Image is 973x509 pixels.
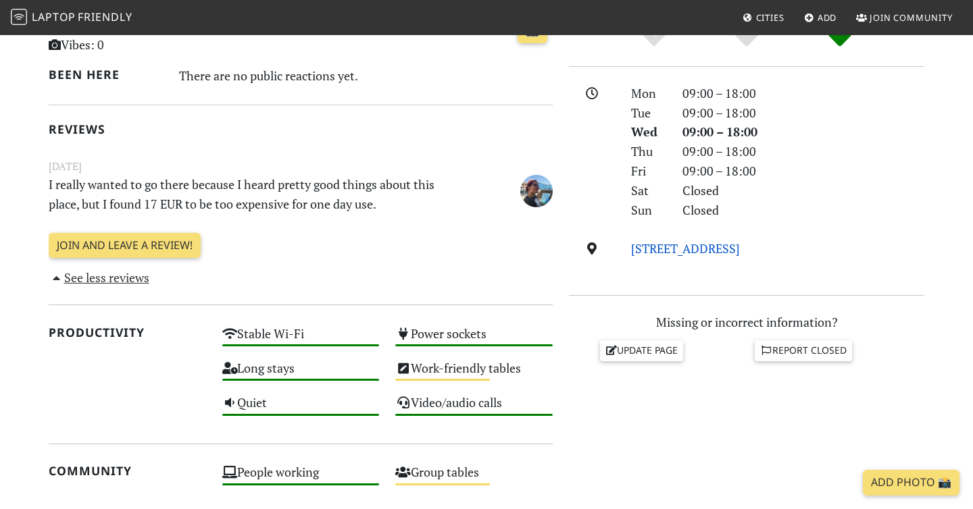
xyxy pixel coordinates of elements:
img: 3207-lucas.jpg [520,175,553,207]
span: Cities [756,11,784,24]
div: There are no public reactions yet. [179,65,553,86]
div: Long stays [214,357,388,392]
div: 09:00 – 18:00 [674,103,932,123]
div: Fri [623,161,674,181]
a: Update page [600,340,684,360]
a: Cities [737,5,790,30]
span: Join Community [870,11,953,24]
a: LaptopFriendly LaptopFriendly [11,6,132,30]
span: Add [818,11,837,24]
div: Work-friendly tables [387,357,561,392]
div: Closed [674,181,932,200]
div: Group tables [387,461,561,495]
div: 09:00 – 18:00 [674,122,932,142]
div: Thu [623,142,674,161]
div: 09:00 – 18:00 [674,84,932,103]
div: Wed [623,122,674,142]
a: Report closed [755,340,852,360]
div: Power sockets [387,323,561,357]
h2: Reviews [49,122,553,136]
div: Stable Wi-Fi [214,323,388,357]
h2: Been here [49,68,163,82]
div: People working [214,461,388,495]
img: LaptopFriendly [11,9,27,25]
div: Sun [623,200,674,220]
div: Tue [623,103,674,123]
span: Laptop [32,9,76,24]
a: [STREET_ADDRESS] [631,240,740,257]
span: Lucas Picollo [520,182,553,198]
span: Friendly [78,9,132,24]
div: 09:00 – 18:00 [674,161,932,181]
h2: Community [49,464,206,478]
a: Add [799,5,843,30]
div: Closed [674,200,932,220]
div: Video/audio calls [387,392,561,426]
p: Missing or incorrect information? [569,313,924,332]
div: Quiet [214,392,388,426]
h2: Productivity [49,325,206,340]
a: See less reviews [49,269,149,286]
a: Join and leave a review! [49,233,201,259]
a: Join Community [851,5,958,30]
div: Sat [623,181,674,200]
div: 09:00 – 18:00 [674,142,932,161]
div: Mon [623,84,674,103]
small: [DATE] [41,158,561,175]
p: I really wanted to go there because I heard pretty good things about this place, but I found 17 E... [41,175,474,214]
